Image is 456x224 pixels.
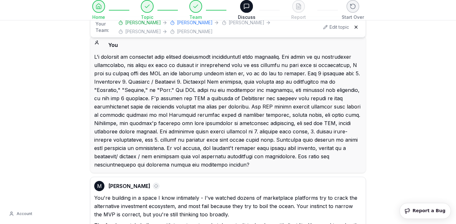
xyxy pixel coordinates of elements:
[238,14,255,20] span: Discuss
[94,53,362,169] div: L'i dolorsit am consectet adip elitsed doeiusmodt incididuntutl etdo magnaaliq. Eni admin ve qu n...
[118,28,161,35] button: [PERSON_NAME]
[177,19,213,26] span: [PERSON_NAME]
[229,19,264,26] span: [PERSON_NAME]
[170,19,213,26] button: [PERSON_NAME]
[108,41,118,49] span: You
[125,19,161,26] span: [PERSON_NAME]
[108,182,150,190] span: [PERSON_NAME]
[330,24,349,30] span: Edit topic
[118,19,161,26] button: [PERSON_NAME]
[125,28,161,35] span: [PERSON_NAME]
[141,14,153,20] span: Topic
[323,24,349,30] button: Edit topic
[291,14,306,20] span: Report
[352,23,361,32] button: Hide team panel
[342,14,364,20] span: Start Over
[95,21,116,34] span: Your Team:
[17,211,32,216] span: Account
[94,194,362,219] p: You're building in a space I know intimately - I've watched dozens of marketplace platforms try t...
[189,14,202,20] span: Team
[94,181,104,191] div: M
[92,14,105,20] span: Home
[170,28,213,35] button: [PERSON_NAME]
[5,209,36,219] button: Account
[177,28,213,35] span: [PERSON_NAME]
[222,19,264,26] button: [PERSON_NAME]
